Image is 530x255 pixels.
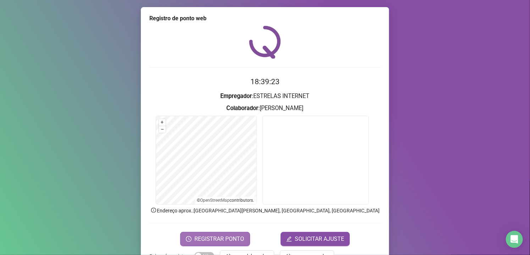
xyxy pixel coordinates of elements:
[227,105,259,112] strong: Colaborador
[150,207,157,213] span: info-circle
[149,92,381,101] h3: : ESTRELAS INTERNET
[149,104,381,113] h3: : [PERSON_NAME]
[194,235,244,243] span: REGISTRAR PONTO
[286,236,292,242] span: edit
[295,235,344,243] span: SOLICITAR AJUSTE
[159,126,166,133] button: –
[149,14,381,23] div: Registro de ponto web
[149,207,381,215] p: Endereço aprox. : [GEOGRAPHIC_DATA][PERSON_NAME], [GEOGRAPHIC_DATA], [GEOGRAPHIC_DATA]
[506,231,523,248] div: Open Intercom Messenger
[221,93,252,99] strong: Empregador
[197,198,254,203] li: © contributors.
[200,198,230,203] a: OpenStreetMap
[180,232,250,246] button: REGISTRAR PONTO
[250,77,280,86] time: 18:39:23
[249,26,281,59] img: QRPoint
[281,232,350,246] button: editSOLICITAR AJUSTE
[186,236,192,242] span: clock-circle
[159,119,166,126] button: +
